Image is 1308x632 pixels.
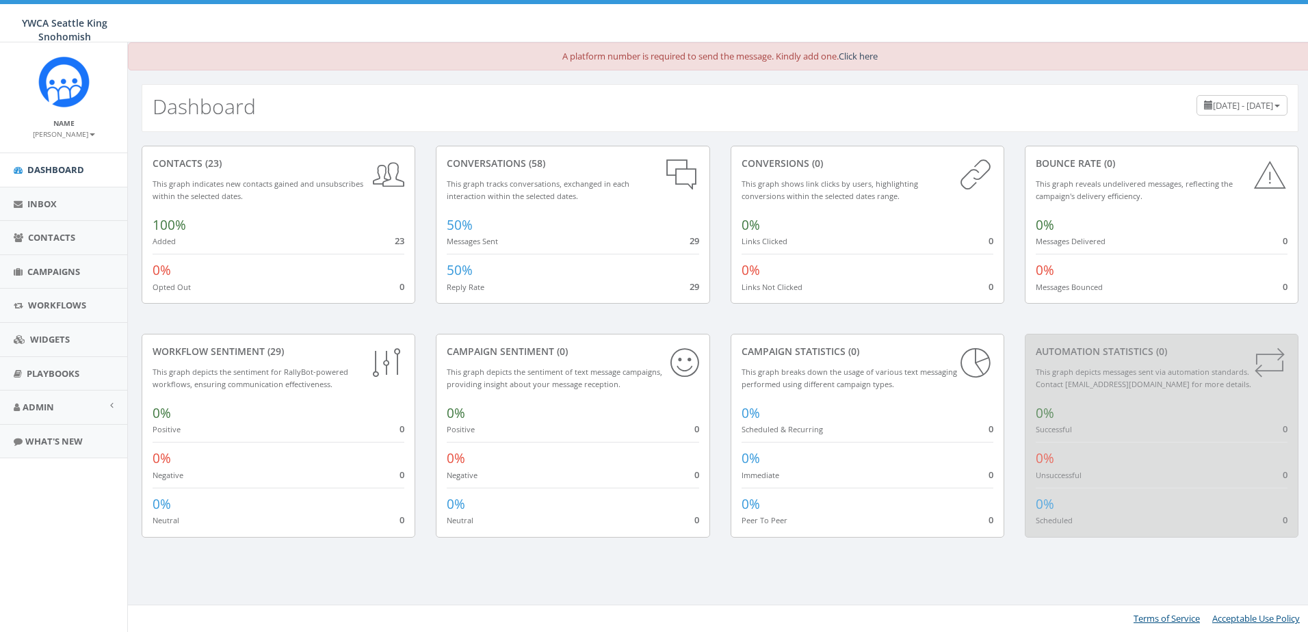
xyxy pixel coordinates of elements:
span: (0) [846,345,859,358]
div: contacts [153,157,404,170]
small: This graph breaks down the usage of various text messaging performed using different campaign types. [742,367,957,390]
span: 0% [742,261,760,279]
span: 0 [989,469,993,481]
small: Reply Rate [447,282,484,292]
span: 0% [1036,216,1054,234]
span: 23 [395,235,404,247]
span: 29 [690,235,699,247]
span: 0 [989,423,993,435]
a: Click here [839,50,878,62]
small: This graph depicts the sentiment for RallyBot-powered workflows, ensuring communication effective... [153,367,348,390]
span: 0% [447,449,465,467]
div: Automation Statistics [1036,345,1287,358]
span: 50% [447,216,473,234]
small: Added [153,236,176,246]
span: 0% [1036,449,1054,467]
span: 0% [1036,495,1054,513]
small: Neutral [153,515,179,525]
small: Immediate [742,470,779,480]
div: conversations [447,157,698,170]
img: Rally_Corp_Icon_1.png [38,56,90,107]
span: (0) [1153,345,1167,358]
small: This graph reveals undelivered messages, reflecting the campaign's delivery efficiency. [1036,179,1233,202]
small: Links Clicked [742,236,787,246]
small: Opted Out [153,282,191,292]
span: 29 [690,280,699,293]
small: Messages Bounced [1036,282,1103,292]
div: Workflow Sentiment [153,345,404,358]
span: 0 [400,469,404,481]
small: This graph shows link clicks by users, highlighting conversions within the selected dates range. [742,179,918,202]
small: Negative [153,470,183,480]
span: Widgets [30,333,70,345]
span: 0% [447,404,465,422]
span: Dashboard [27,163,84,176]
span: Campaigns [27,265,80,278]
span: YWCA Seattle King Snohomish [22,16,107,43]
div: Campaign Sentiment [447,345,698,358]
span: Workflows [28,299,86,311]
span: 0 [400,514,404,526]
small: Neutral [447,515,473,525]
span: [DATE] - [DATE] [1213,99,1273,111]
span: (29) [265,345,284,358]
span: 0% [153,404,171,422]
span: 0 [1283,514,1287,526]
span: 0% [447,495,465,513]
span: 0 [400,280,404,293]
small: This graph depicts the sentiment of text message campaigns, providing insight about your message ... [447,367,662,390]
span: (0) [554,345,568,358]
small: Messages Sent [447,236,498,246]
small: [PERSON_NAME] [33,129,95,139]
small: Positive [447,424,475,434]
small: This graph indicates new contacts gained and unsubscribes within the selected dates. [153,179,363,202]
div: Campaign Statistics [742,345,993,358]
span: 0% [1036,404,1054,422]
span: 0 [1283,235,1287,247]
span: 0% [742,449,760,467]
span: 50% [447,261,473,279]
small: Unsuccessful [1036,470,1082,480]
small: Negative [447,470,478,480]
div: Bounce Rate [1036,157,1287,170]
span: 0 [989,235,993,247]
span: Playbooks [27,367,79,380]
div: conversions [742,157,993,170]
small: Positive [153,424,181,434]
span: 0% [153,449,171,467]
span: 0 [1283,423,1287,435]
span: 0 [694,469,699,481]
small: Successful [1036,424,1072,434]
small: This graph tracks conversations, exchanged in each interaction within the selected dates. [447,179,629,202]
span: 0 [989,280,993,293]
span: Inbox [27,198,57,210]
span: What's New [25,435,83,447]
a: Acceptable Use Policy [1212,612,1300,624]
span: Contacts [28,231,75,243]
a: [PERSON_NAME] [33,127,95,140]
h2: Dashboard [153,95,256,118]
small: Scheduled [1036,515,1073,525]
span: 0 [989,514,993,526]
span: 0% [153,261,171,279]
small: This graph depicts messages sent via automation standards. Contact [EMAIL_ADDRESS][DOMAIN_NAME] f... [1036,367,1251,390]
span: (0) [1101,157,1115,170]
span: 0% [1036,261,1054,279]
span: 0 [694,514,699,526]
span: Admin [23,401,54,413]
span: 0% [742,216,760,234]
small: Scheduled & Recurring [742,424,823,434]
span: 0 [1283,469,1287,481]
span: 0 [694,423,699,435]
span: 0% [153,495,171,513]
small: Messages Delivered [1036,236,1106,246]
span: 100% [153,216,186,234]
span: 0% [742,404,760,422]
span: (23) [202,157,222,170]
a: Terms of Service [1134,612,1200,624]
small: Name [53,118,75,128]
span: 0% [742,495,760,513]
small: Peer To Peer [742,515,787,525]
span: 0 [400,423,404,435]
span: 0 [1283,280,1287,293]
